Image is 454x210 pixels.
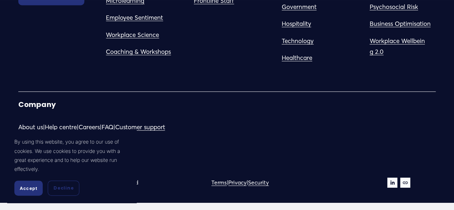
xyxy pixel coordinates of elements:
[115,122,165,133] a: Customer support
[14,181,43,196] button: Accept
[282,1,317,13] a: Government
[45,122,77,133] a: Help centre
[14,137,129,173] p: By using this website, you agree to our use of cookies. We use cookies to provide you with a grea...
[211,178,227,188] a: Terms
[400,178,410,188] a: URL
[370,1,418,13] a: Psychosocial Risk
[79,122,100,133] a: Careers
[18,122,225,133] p: | | | |
[7,130,136,203] section: Cookie banner
[18,122,43,133] a: About us
[106,12,163,23] a: Employee Sentiment
[53,185,74,191] span: Decline
[106,46,171,57] a: Coaching & Workshops
[18,99,56,109] strong: Company
[387,178,397,188] a: LinkedIn
[248,178,269,188] a: Security
[20,186,37,191] span: Accept
[282,52,312,64] a: Healthcare
[282,18,311,29] a: Hospitality
[102,122,113,133] a: FAQ
[370,36,425,47] a: Workplace Wellbein
[370,46,384,57] a: g 2.0
[228,178,247,188] a: Privacy
[211,178,348,188] p: | |
[370,18,431,29] a: Business Optimisation
[106,29,159,41] a: Workplace Science
[282,36,314,47] a: Technology
[48,181,79,196] button: Decline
